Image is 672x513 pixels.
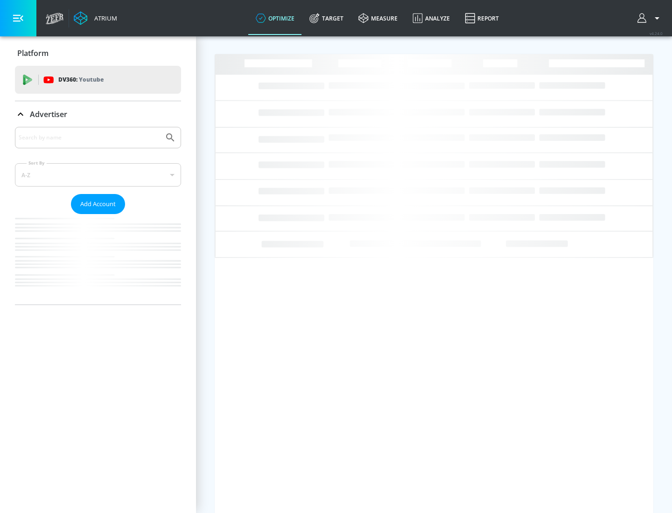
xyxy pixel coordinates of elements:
a: Atrium [74,11,117,25]
div: Atrium [91,14,117,22]
a: Report [457,1,506,35]
a: Target [302,1,351,35]
a: Analyze [405,1,457,35]
div: Platform [15,40,181,66]
span: v 4.24.0 [650,31,663,36]
input: Search by name [19,132,160,144]
p: DV360: [58,75,104,85]
a: optimize [248,1,302,35]
div: A-Z [15,163,181,187]
p: Platform [17,48,49,58]
p: Youtube [79,75,104,84]
button: Add Account [71,194,125,214]
span: Add Account [80,199,116,209]
div: Advertiser [15,127,181,305]
div: DV360: Youtube [15,66,181,94]
nav: list of Advertiser [15,214,181,305]
a: measure [351,1,405,35]
label: Sort By [27,160,47,166]
p: Advertiser [30,109,67,119]
div: Advertiser [15,101,181,127]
